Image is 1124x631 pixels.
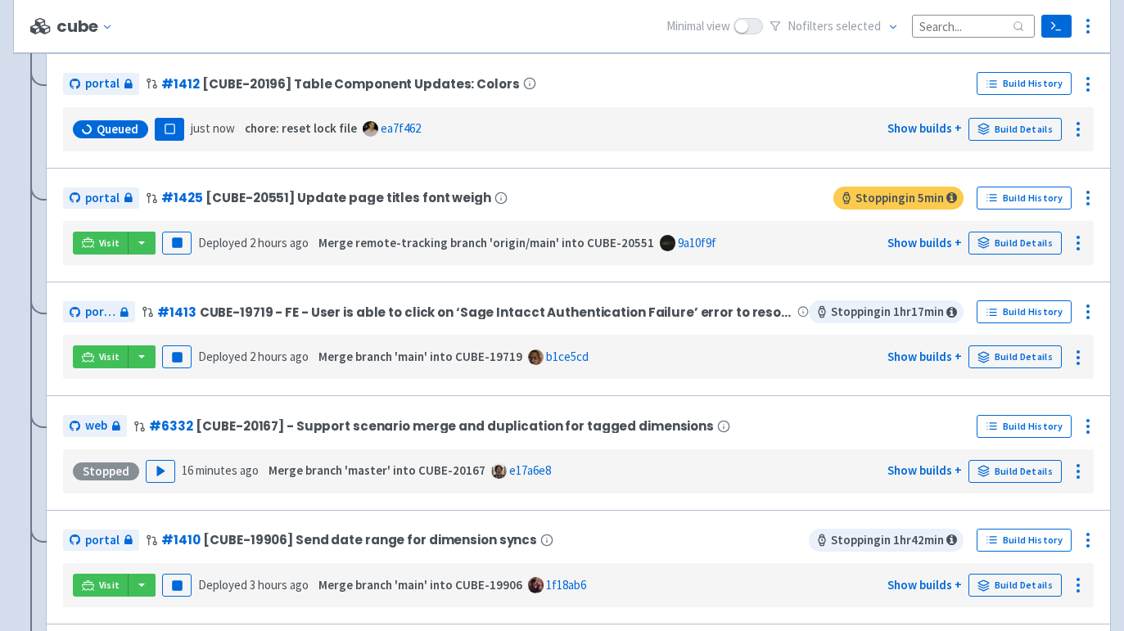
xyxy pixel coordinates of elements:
[509,462,551,478] a: e17a6e8
[85,189,120,208] span: portal
[887,577,962,593] a: Show builds +
[162,345,192,368] button: Pause
[146,460,175,483] button: Play
[968,232,1062,255] a: Build Details
[678,235,716,250] a: 9a10f9f
[250,577,309,593] time: 3 hours ago
[318,577,522,593] strong: Merge branch 'main' into CUBE-19906
[887,235,962,250] a: Show builds +
[381,120,421,136] a: ea7f462
[836,18,881,34] span: selected
[203,533,537,547] span: [CUBE-19906] Send date range for dimension syncs
[968,460,1062,483] a: Build Details
[666,17,730,36] span: Minimal view
[809,300,964,323] span: Stopping in 1 hr 17 min
[161,75,199,92] a: #1412
[196,419,714,433] span: [CUBE-20167] - Support scenario merge and duplication for tagged dimensions
[63,187,139,210] a: portal
[63,415,127,437] a: web
[162,232,192,255] button: Pause
[198,349,309,364] span: Deployed
[968,118,1062,141] a: Build Details
[788,17,881,36] span: No filter s
[149,417,192,435] a: #6332
[887,349,962,364] a: Show builds +
[245,120,357,136] strong: chore: reset lock file
[85,417,107,435] span: web
[887,120,962,136] a: Show builds +
[63,301,135,323] a: portal
[191,120,235,136] time: just now
[968,574,1062,597] a: Build Details
[977,300,1072,323] a: Build History
[198,235,309,250] span: Deployed
[85,531,120,550] span: portal
[809,529,964,552] span: Stopping in 1 hr 42 min
[269,462,485,478] strong: Merge branch 'master' into CUBE-20167
[912,15,1035,37] input: Search...
[977,529,1072,552] a: Build History
[977,187,1072,210] a: Build History
[73,574,129,597] a: Visit
[250,349,309,364] time: 2 hours ago
[250,235,309,250] time: 2 hours ago
[205,191,490,205] span: [CUBE-20551] Update page titles font weigh
[85,303,115,322] span: portal
[202,77,519,91] span: [CUBE-20196] Table Component Updates: Colors
[318,349,522,364] strong: Merge branch 'main' into CUBE-19719
[157,304,196,321] a: #1413
[99,237,120,250] span: Visit
[1041,15,1072,38] a: Terminal
[833,187,964,210] span: Stopping in 5 min
[99,579,120,592] span: Visit
[63,73,139,95] a: portal
[63,530,139,552] a: portal
[73,345,129,368] a: Visit
[73,232,129,255] a: Visit
[977,72,1072,95] a: Build History
[73,462,139,480] div: Stopped
[161,189,202,206] a: #1425
[318,235,654,250] strong: Merge remote-tracking branch 'origin/main' into CUBE-20551
[97,121,138,137] span: Queued
[546,349,589,364] a: b1ce5cd
[155,118,184,141] button: Pause
[968,345,1062,368] a: Build Details
[56,17,120,36] button: cube
[200,305,794,319] span: CUBE-19719 - FE - User is able to click on ‘Sage Intacct Authentication Failure’ error to resolve...
[977,415,1072,438] a: Build History
[161,531,200,548] a: #1410
[887,462,962,478] a: Show builds +
[162,574,192,597] button: Pause
[198,577,309,593] span: Deployed
[546,577,586,593] a: 1f18ab6
[85,74,120,93] span: portal
[182,462,259,478] time: 16 minutes ago
[99,350,120,363] span: Visit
